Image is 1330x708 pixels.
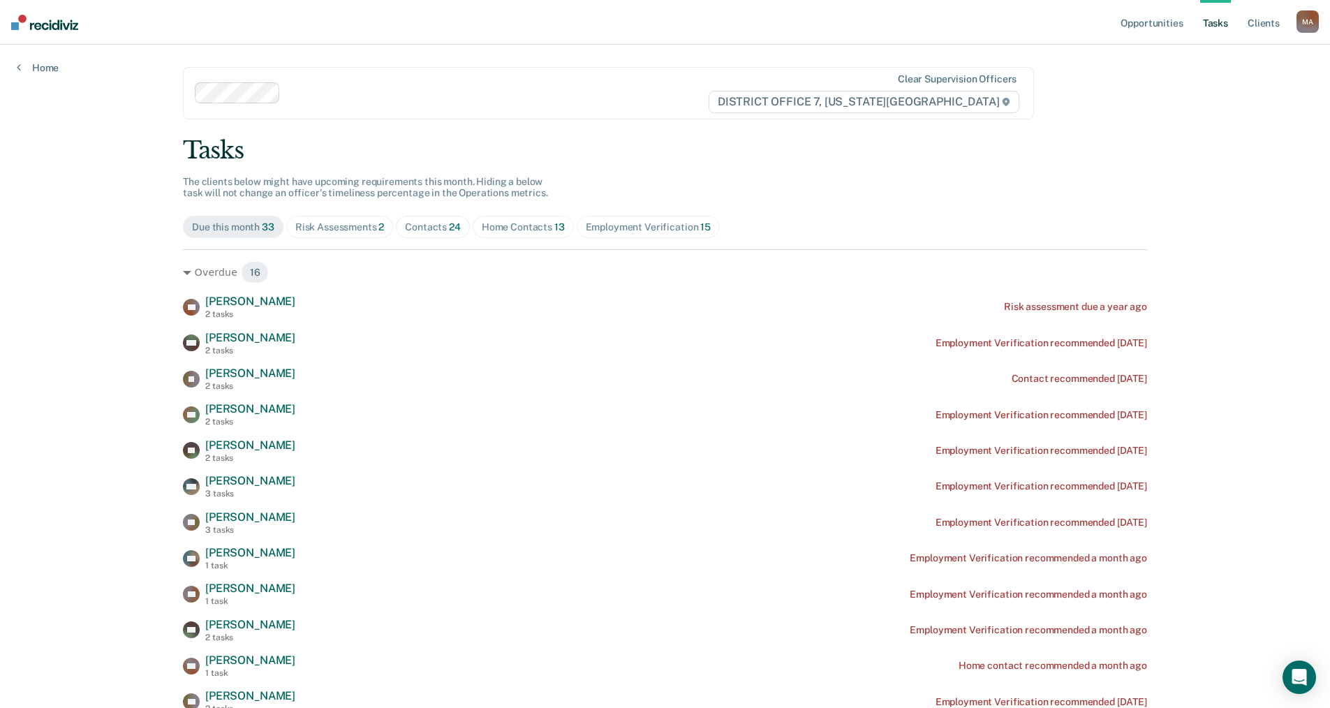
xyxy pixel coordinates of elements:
[17,61,59,74] a: Home
[205,561,295,570] div: 1 task
[205,510,295,524] span: [PERSON_NAME]
[205,525,295,535] div: 3 tasks
[205,633,295,642] div: 2 tasks
[205,453,295,463] div: 2 tasks
[192,221,274,233] div: Due this month
[936,337,1147,349] div: Employment Verification recommended [DATE]
[898,73,1017,85] div: Clear supervision officers
[449,221,461,233] span: 24
[205,668,295,678] div: 1 task
[910,589,1146,600] div: Employment Verification recommended a month ago
[205,582,295,595] span: [PERSON_NAME]
[205,309,295,319] div: 2 tasks
[554,221,565,233] span: 13
[205,367,295,380] span: [PERSON_NAME]
[241,261,269,283] span: 16
[936,480,1147,492] div: Employment Verification recommended [DATE]
[936,517,1147,529] div: Employment Verification recommended [DATE]
[11,15,78,30] img: Recidiviz
[205,474,295,487] span: [PERSON_NAME]
[910,552,1146,564] div: Employment Verification recommended a month ago
[205,438,295,452] span: [PERSON_NAME]
[936,445,1147,457] div: Employment Verification recommended [DATE]
[183,176,548,199] span: The clients below might have upcoming requirements this month. Hiding a below task will not chang...
[1283,661,1316,694] div: Open Intercom Messenger
[205,402,295,415] span: [PERSON_NAME]
[936,409,1147,421] div: Employment Verification recommended [DATE]
[295,221,385,233] div: Risk Assessments
[205,654,295,667] span: [PERSON_NAME]
[709,91,1019,113] span: DISTRICT OFFICE 7, [US_STATE][GEOGRAPHIC_DATA]
[1012,373,1147,385] div: Contact recommended [DATE]
[482,221,565,233] div: Home Contacts
[262,221,274,233] span: 33
[205,596,295,606] div: 1 task
[959,660,1147,672] div: Home contact recommended a month ago
[1296,10,1319,33] div: M A
[378,221,384,233] span: 2
[936,696,1147,708] div: Employment Verification recommended [DATE]
[205,346,295,355] div: 2 tasks
[205,295,295,308] span: [PERSON_NAME]
[205,417,295,427] div: 2 tasks
[1004,301,1147,313] div: Risk assessment due a year ago
[586,221,711,233] div: Employment Verification
[205,546,295,559] span: [PERSON_NAME]
[205,331,295,344] span: [PERSON_NAME]
[183,136,1147,165] div: Tasks
[910,624,1146,636] div: Employment Verification recommended a month ago
[205,618,295,631] span: [PERSON_NAME]
[205,689,295,702] span: [PERSON_NAME]
[183,261,1147,283] div: Overdue 16
[700,221,711,233] span: 15
[205,381,295,391] div: 2 tasks
[1296,10,1319,33] button: MA
[205,489,295,499] div: 3 tasks
[405,221,461,233] div: Contacts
